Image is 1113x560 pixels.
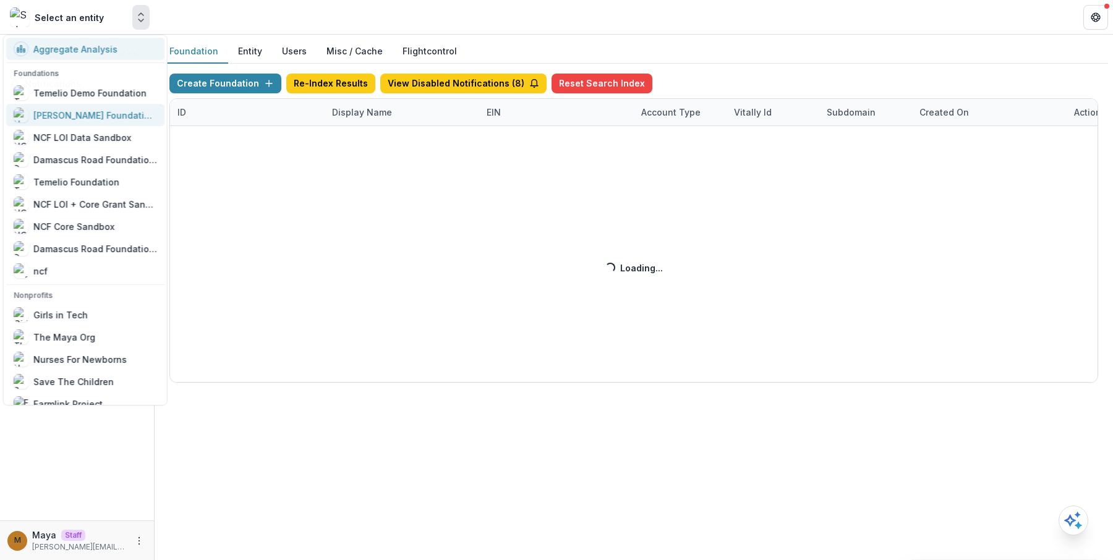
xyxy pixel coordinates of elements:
p: Maya [32,528,56,541]
button: Open entity switcher [132,5,150,30]
button: Get Help [1083,5,1108,30]
button: Users [272,40,317,64]
p: Staff [61,530,85,541]
button: More [132,533,147,548]
button: Entity [228,40,272,64]
div: Maya [14,537,21,545]
img: Select an entity [10,7,30,27]
a: Flightcontrol [403,45,457,57]
button: Foundation [160,40,228,64]
div: Select an entity [35,11,104,24]
p: [PERSON_NAME][EMAIL_ADDRESS][DOMAIN_NAME] [32,541,127,553]
button: Open AI Assistant [1059,506,1088,535]
button: Misc / Cache [317,40,393,64]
